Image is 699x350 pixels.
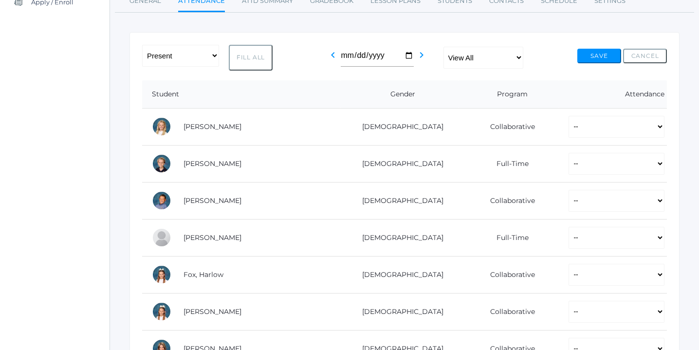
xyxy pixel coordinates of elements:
[416,54,427,63] a: chevron_right
[152,191,171,210] div: Bennett Burgh
[184,196,241,205] a: [PERSON_NAME]
[184,307,241,316] a: [PERSON_NAME]
[152,228,171,247] div: Ezekiel Dinwiddie
[152,265,171,284] div: Harlow Fox
[340,256,459,293] td: [DEMOGRAPHIC_DATA]
[340,182,459,219] td: [DEMOGRAPHIC_DATA]
[327,49,339,61] i: chevron_left
[340,108,459,145] td: [DEMOGRAPHIC_DATA]
[152,302,171,321] div: Violet Fox
[459,182,559,219] td: Collaborative
[459,219,559,256] td: Full-Time
[459,108,559,145] td: Collaborative
[623,49,667,63] button: Cancel
[327,54,339,63] a: chevron_left
[340,293,459,330] td: [DEMOGRAPHIC_DATA]
[459,145,559,182] td: Full-Time
[152,154,171,173] div: Isaiah Bell
[340,145,459,182] td: [DEMOGRAPHIC_DATA]
[459,293,559,330] td: Collaborative
[459,256,559,293] td: Collaborative
[152,117,171,136] div: Sadie Armstrong
[559,80,667,109] th: Attendance
[416,49,427,61] i: chevron_right
[142,80,340,109] th: Student
[184,233,241,242] a: [PERSON_NAME]
[340,219,459,256] td: [DEMOGRAPHIC_DATA]
[577,49,621,63] button: Save
[459,80,559,109] th: Program
[229,45,273,71] button: Fill All
[184,270,223,279] a: Fox, Harlow
[340,80,459,109] th: Gender
[184,159,241,168] a: [PERSON_NAME]
[184,122,241,131] a: [PERSON_NAME]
